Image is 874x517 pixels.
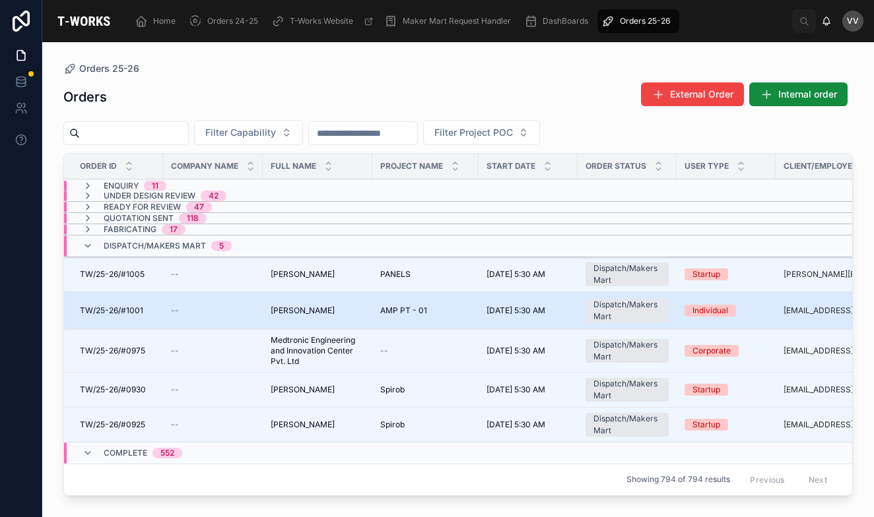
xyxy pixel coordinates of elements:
a: Spirob [380,384,471,395]
a: Maker Mart Request Handler [380,9,520,33]
span: Quotation Sent [104,213,174,224]
span: Project Name [380,161,443,171]
a: Dispatch/Makers Mart [586,413,669,437]
button: External Order [641,82,744,106]
a: Medtronic Engineering and Innovation Center Pvt. Ltd [271,335,364,367]
a: -- [171,419,255,430]
span: [DATE] 5:30 AM [487,269,545,280]
button: Select Button [194,120,303,145]
span: TW/25-26/#0930 [80,384,146,395]
button: Internal order [749,82,848,106]
span: External Order [670,88,733,101]
span: -- [171,269,179,280]
a: -- [171,269,255,280]
span: [DATE] 5:30 AM [487,419,545,430]
div: Corporate [692,345,731,357]
a: Dispatch/Makers Mart [586,299,669,322]
span: Order Status [586,161,646,171]
span: [DATE] 5:30 AM [487,384,545,395]
span: Dispatch/Makers Mart [104,241,206,251]
a: TW/25-26/#1005 [80,269,155,280]
span: Fabricating [104,224,156,235]
div: Individual [692,305,728,317]
span: TW/25-26/#0975 [80,346,145,356]
a: [PERSON_NAME] [271,269,364,280]
span: -- [171,346,179,356]
span: TW/25-26/#1005 [80,269,145,280]
a: Orders 24-25 [185,9,267,33]
span: Under Design Review [104,191,195,201]
a: -- [171,346,255,356]
div: 11 [152,181,158,191]
a: Dispatch/Makers Mart [586,262,669,286]
a: Corporate [685,345,768,357]
span: Internal order [778,88,837,101]
a: TW/25-26/#1001 [80,305,155,316]
span: TW/25-26/#0925 [80,419,145,430]
a: DashBoards [520,9,597,33]
a: TW/25-26/#0925 [80,419,155,430]
div: Dispatch/Makers Mart [593,378,661,402]
div: 5 [219,241,224,251]
a: Spirob [380,419,471,430]
a: [DATE] 5:30 AM [487,346,570,356]
span: Spirob [380,419,405,430]
span: -- [171,384,179,395]
a: [DATE] 5:30 AM [487,384,570,395]
a: Dispatch/Makers Mart [586,378,669,402]
span: TW/25-26/#1001 [80,305,143,316]
a: -- [171,305,255,316]
span: User Type [685,161,729,171]
span: VV [847,16,859,26]
div: Dispatch/Makers Mart [593,339,661,363]
span: [PERSON_NAME] [271,419,335,430]
span: [PERSON_NAME] [271,269,335,280]
a: T-Works Website [267,9,380,33]
a: [PERSON_NAME] [271,384,364,395]
a: PANELS [380,269,471,280]
a: [DATE] 5:30 AM [487,305,570,316]
span: Orders 24-25 [207,16,258,26]
span: Complete [104,448,147,458]
span: T-Works Website [290,16,353,26]
a: [PERSON_NAME] [271,305,364,316]
span: Maker Mart Request Handler [403,16,511,26]
span: Showing 794 of 794 results [626,475,730,485]
a: Orders 25-26 [63,62,139,75]
div: Dispatch/Makers Mart [593,299,661,322]
a: Home [131,9,185,33]
a: Dispatch/Makers Mart [586,339,669,363]
div: 17 [170,224,178,235]
span: Ready for Review [104,202,181,212]
a: TW/25-26/#0930 [80,384,155,395]
a: Orders 25-26 [597,9,679,33]
div: 47 [194,202,204,212]
span: -- [380,346,388,356]
img: App logo [53,11,115,32]
span: Full Name [271,161,316,171]
a: TW/25-26/#0975 [80,346,155,356]
span: -- [171,305,179,316]
a: AMP PT - 01 [380,305,471,316]
span: Filter Capability [205,126,276,139]
div: Dispatch/Makers Mart [593,262,661,286]
a: -- [380,346,471,356]
span: Order ID [80,161,117,171]
span: Home [153,16,176,26]
a: [PERSON_NAME] [271,419,364,430]
a: Startup [685,268,768,280]
span: AMP PT - 01 [380,305,427,316]
span: [PERSON_NAME] [271,305,335,316]
span: Enquiry [104,181,139,191]
a: Individual [685,305,768,317]
div: scrollable content [125,7,792,36]
span: Company Name [171,161,238,171]
span: DashBoards [543,16,588,26]
div: 42 [209,191,218,201]
a: [DATE] 5:30 AM [487,269,570,280]
span: [DATE] 5:30 AM [487,305,545,316]
span: PANELS [380,269,411,280]
div: 552 [160,448,174,458]
a: -- [171,384,255,395]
